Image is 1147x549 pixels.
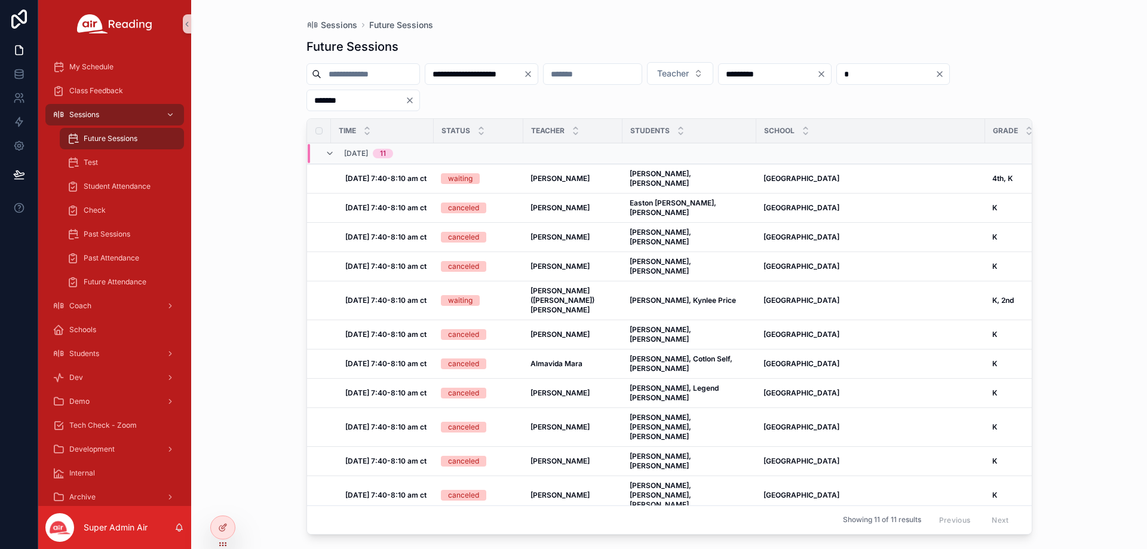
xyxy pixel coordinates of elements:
[339,126,356,136] span: Time
[69,86,123,96] span: Class Feedback
[441,490,516,501] a: canceled
[630,257,749,276] a: [PERSON_NAME], [PERSON_NAME]
[530,262,615,271] a: [PERSON_NAME]
[763,456,839,465] strong: [GEOGRAPHIC_DATA]
[530,456,615,466] a: [PERSON_NAME]
[448,456,479,467] div: canceled
[345,490,427,500] a: [DATE] 7:40-8:10 am ct
[69,444,115,454] span: Development
[630,325,693,343] strong: [PERSON_NAME], [PERSON_NAME]
[630,452,749,471] a: [PERSON_NAME], [PERSON_NAME]
[530,330,590,339] strong: [PERSON_NAME]
[345,330,427,339] strong: [DATE] 7:40-8:10 am ct
[630,198,718,217] strong: Easton [PERSON_NAME], [PERSON_NAME]
[345,456,427,466] a: [DATE] 7:40-8:10 am ct
[992,203,997,212] strong: K
[530,422,615,432] a: [PERSON_NAME]
[992,330,997,339] strong: K
[992,388,997,397] strong: K
[630,413,693,441] strong: [PERSON_NAME], [PERSON_NAME], [PERSON_NAME]
[448,490,479,501] div: canceled
[306,19,357,31] a: Sessions
[630,198,749,217] a: Easton [PERSON_NAME], [PERSON_NAME]
[630,481,749,510] a: [PERSON_NAME], [PERSON_NAME], [PERSON_NAME]
[441,173,516,184] a: waiting
[345,203,427,212] strong: [DATE] 7:40-8:10 am ct
[45,415,184,436] a: Tech Check - Zoom
[369,19,433,31] span: Future Sessions
[763,388,839,397] strong: [GEOGRAPHIC_DATA]
[763,262,978,271] a: [GEOGRAPHIC_DATA]
[530,232,590,241] strong: [PERSON_NAME]
[763,422,839,431] strong: [GEOGRAPHIC_DATA]
[530,490,615,500] a: [PERSON_NAME]
[530,174,615,183] a: [PERSON_NAME]
[935,69,949,79] button: Clear
[763,388,978,398] a: [GEOGRAPHIC_DATA]
[530,232,615,242] a: [PERSON_NAME]
[448,329,479,340] div: canceled
[992,388,1068,398] a: K
[45,438,184,460] a: Development
[992,296,1068,305] a: K, 2nd
[441,329,516,340] a: canceled
[441,295,516,306] a: waiting
[531,126,565,136] span: Teacher
[345,296,427,305] strong: [DATE] 7:40-8:10 am ct
[69,373,83,382] span: Dev
[992,203,1068,213] a: K
[84,522,148,533] p: Super Admin Air
[992,232,997,241] strong: K
[84,182,151,191] span: Student Attendance
[344,149,368,158] span: [DATE]
[448,388,479,398] div: canceled
[321,19,357,31] span: Sessions
[647,62,713,85] button: Select Button
[992,422,1068,432] a: K
[60,271,184,293] a: Future Attendance
[530,262,590,271] strong: [PERSON_NAME]
[763,359,839,368] strong: [GEOGRAPHIC_DATA]
[45,391,184,412] a: Demo
[84,158,98,167] span: Test
[763,456,978,466] a: [GEOGRAPHIC_DATA]
[992,490,1068,500] a: K
[345,262,427,271] a: [DATE] 7:40-8:10 am ct
[630,325,749,344] a: [PERSON_NAME], [PERSON_NAME]
[530,203,590,212] strong: [PERSON_NAME]
[530,490,590,499] strong: [PERSON_NAME]
[345,203,427,213] a: [DATE] 7:40-8:10 am ct
[45,319,184,341] a: Schools
[992,359,997,368] strong: K
[345,174,427,183] a: [DATE] 7:40-8:10 am ct
[441,232,516,243] a: canceled
[69,421,137,430] span: Tech Check - Zoom
[630,126,670,136] span: Students
[763,296,839,305] strong: [GEOGRAPHIC_DATA]
[530,388,615,398] a: [PERSON_NAME]
[817,69,831,79] button: Clear
[992,262,997,271] strong: K
[763,422,978,432] a: [GEOGRAPHIC_DATA]
[345,422,427,432] a: [DATE] 7:40-8:10 am ct
[38,48,191,506] div: scrollable content
[530,456,590,465] strong: [PERSON_NAME]
[345,490,427,499] strong: [DATE] 7:40-8:10 am ct
[69,325,96,335] span: Schools
[441,456,516,467] a: canceled
[69,468,95,478] span: Internal
[763,359,978,369] a: [GEOGRAPHIC_DATA]
[69,397,90,406] span: Demo
[992,262,1068,271] a: K
[60,152,184,173] a: Test
[69,62,114,72] span: My Schedule
[764,126,795,136] span: School
[530,203,615,213] a: [PERSON_NAME]
[60,247,184,269] a: Past Attendance
[45,486,184,508] a: Archive
[405,96,419,105] button: Clear
[45,80,184,102] a: Class Feedback
[630,354,734,373] strong: [PERSON_NAME], Cotlon Self, [PERSON_NAME]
